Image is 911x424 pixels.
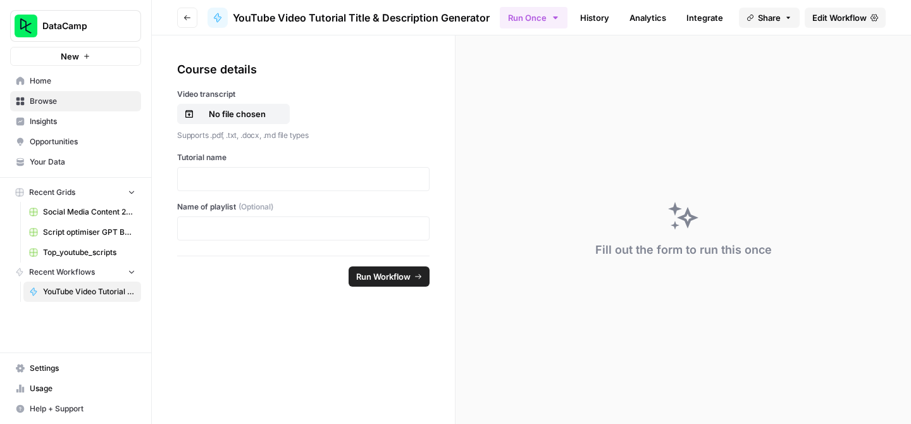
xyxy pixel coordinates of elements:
button: Run Once [500,7,567,28]
span: Social Media Content 2025 [43,206,135,218]
span: YouTube Video Tutorial Title & Description Generator [43,286,135,297]
span: Run Workflow [356,270,411,283]
a: Insights [10,111,141,132]
a: Analytics [622,8,674,28]
a: Top_youtube_scripts [23,242,141,263]
a: YouTube Video Tutorial Title & Description Generator [23,282,141,302]
span: New [61,50,79,63]
label: Tutorial name [177,152,430,163]
a: Your Data [10,152,141,172]
button: No file chosen [177,104,290,124]
span: Browse [30,96,135,107]
span: Script optimiser GPT Build V2 Grid [43,227,135,238]
span: YouTube Video Tutorial Title & Description Generator [233,10,490,25]
img: DataCamp Logo [15,15,37,37]
a: Usage [10,378,141,399]
button: Recent Workflows [10,263,141,282]
a: Edit Workflow [805,8,886,28]
button: Help + Support [10,399,141,419]
a: Home [10,71,141,91]
div: Fill out the form to run this once [595,241,772,259]
span: DataCamp [42,20,119,32]
span: Edit Workflow [812,11,867,24]
label: Video transcript [177,89,430,100]
a: YouTube Video Tutorial Title & Description Generator [208,8,490,28]
label: Name of playlist [177,201,430,213]
span: Top_youtube_scripts [43,247,135,258]
a: Settings [10,358,141,378]
a: History [573,8,617,28]
button: Workspace: DataCamp [10,10,141,42]
span: Insights [30,116,135,127]
span: Your Data [30,156,135,168]
span: Recent Grids [29,187,75,198]
a: Browse [10,91,141,111]
span: Help + Support [30,403,135,415]
button: Share [739,8,800,28]
span: Settings [30,363,135,374]
a: Social Media Content 2025 [23,202,141,222]
a: Integrate [679,8,731,28]
p: No file chosen [197,108,278,120]
span: Home [30,75,135,87]
button: New [10,47,141,66]
span: (Optional) [239,201,273,213]
button: Run Workflow [349,266,430,287]
a: Opportunities [10,132,141,152]
span: Share [758,11,781,24]
span: Usage [30,383,135,394]
p: Supports .pdf, .txt, .docx, .md file types [177,129,430,142]
div: Course details [177,61,430,78]
a: Script optimiser GPT Build V2 Grid [23,222,141,242]
span: Opportunities [30,136,135,147]
span: Recent Workflows [29,266,95,278]
button: Recent Grids [10,183,141,202]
